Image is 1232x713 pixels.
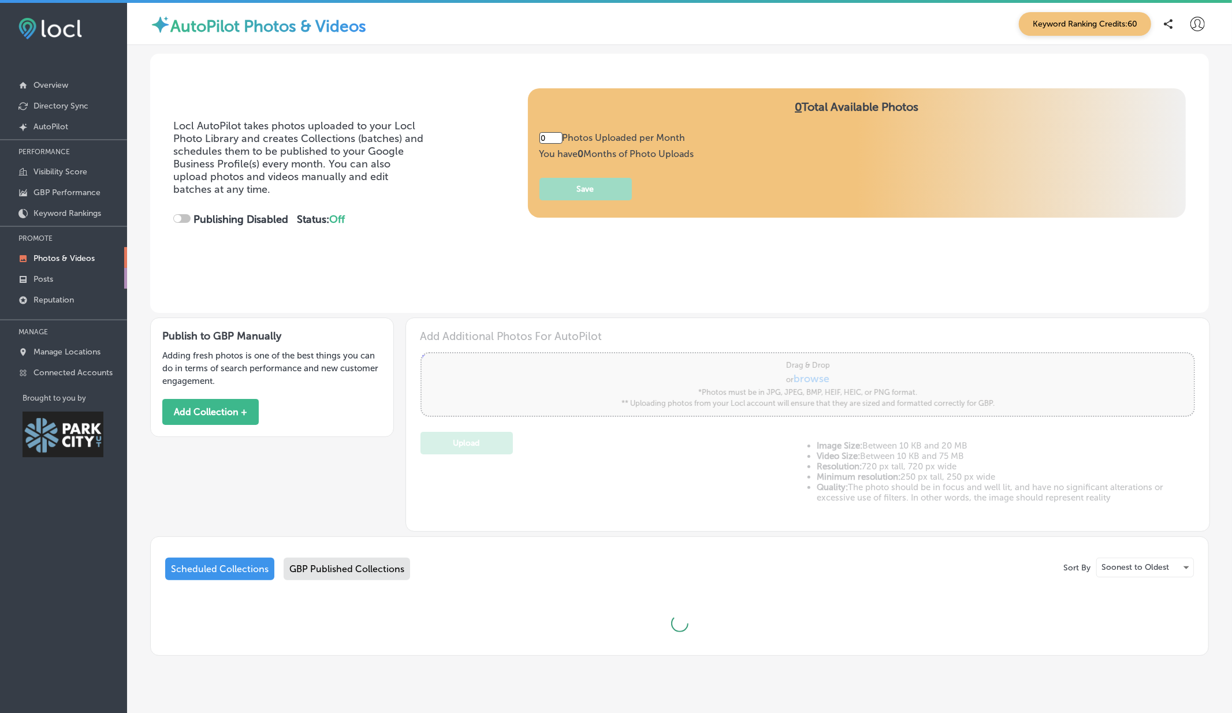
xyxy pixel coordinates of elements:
label: AutoPilot Photos & Videos [170,17,366,36]
p: Sort By [1063,563,1090,573]
div: GBP Published Collections [284,558,410,580]
div: Soonest to Oldest [1097,558,1193,577]
img: fda3e92497d09a02dc62c9cd864e3231.png [18,18,82,39]
p: Soonest to Oldest [1101,562,1169,573]
input: 10 [539,132,563,144]
p: Photos & Videos [34,253,95,263]
p: Overview [34,80,68,90]
div: Scheduled Collections [165,558,274,580]
p: Posts [34,274,53,284]
button: Save [539,178,632,200]
p: Reputation [34,295,74,305]
img: autopilot-icon [150,14,170,35]
h3: Publish to GBP Manually [162,330,382,342]
p: Manage Locations [34,347,101,357]
strong: Publishing Disabled [193,213,288,226]
p: Brought to you by [23,394,127,402]
button: Add Collection + [162,399,259,425]
p: AutoPilot [34,122,68,132]
img: Park City [23,412,103,457]
p: Adding fresh photos is one of the best things you can do in terms of search performance and new c... [162,349,382,387]
strong: Status: [297,213,345,226]
p: GBP Performance [34,188,101,197]
p: Connected Accounts [34,368,113,378]
span: Off [329,213,345,226]
span: Keyword Ranking Credits: 60 [1019,12,1151,36]
div: Photos Uploaded per Month [539,132,694,144]
span: 0 [795,100,802,114]
p: Keyword Rankings [34,208,101,218]
p: Visibility Score [34,167,87,177]
p: Locl AutoPilot takes photos uploaded to your Locl Photo Library and creates Collections (batches)... [173,120,426,196]
p: Directory Sync [34,101,88,111]
b: 0 [578,148,584,159]
span: You have Months of Photo Uploads [539,148,694,159]
h4: Total Available Photos [539,100,1174,132]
